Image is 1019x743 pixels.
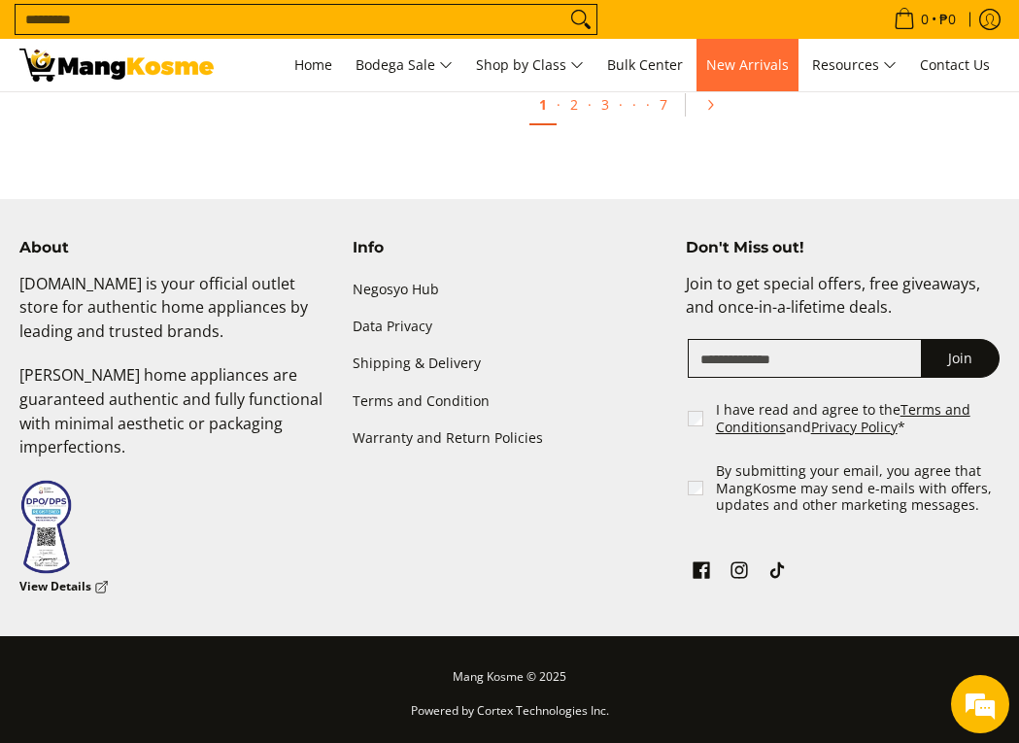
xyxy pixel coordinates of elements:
span: · [588,95,592,114]
img: Bodega Sale Aircon l Mang Kosme: Home Appliances Warehouse Sale [19,49,214,82]
span: · [646,95,650,114]
a: Home [285,39,342,91]
a: Privacy Policy [811,418,898,436]
a: See Mang Kosme on Instagram [726,557,753,590]
a: Terms and Condition [353,383,666,420]
a: Shop by Class [466,39,594,91]
p: [PERSON_NAME] home appliances are guaranteed authentic and fully functional with minimal aestheti... [19,363,333,479]
p: Mang Kosme © 2025 [19,665,1000,699]
span: Bulk Center [607,55,683,74]
a: 1 [529,85,557,125]
ul: Pagination [259,79,1009,141]
p: Powered by Cortex Technologies Inc. [19,699,1000,733]
span: · [619,95,623,114]
button: Join [921,339,1000,378]
span: New Arrivals [706,55,789,74]
label: By submitting your email, you agree that MangKosme may send e-mails with offers, updates and othe... [716,462,1002,514]
h4: Don't Miss out! [686,238,1000,257]
a: Bodega Sale [346,39,462,91]
span: Shop by Class [476,53,584,78]
a: 7 [650,85,677,123]
a: Bulk Center [597,39,693,91]
img: Data Privacy Seal [19,479,73,575]
div: Minimize live chat window [319,10,365,56]
label: I have read and agree to the and * [716,401,1002,435]
span: We're online! [113,245,268,441]
nav: Main Menu [233,39,1000,91]
a: Data Privacy [353,309,666,346]
p: [DOMAIN_NAME] is your official outlet store for authentic home appliances by leading and trusted ... [19,272,333,363]
a: 3 [592,85,619,123]
a: See Mang Kosme on TikTok [764,557,791,590]
span: Home [294,55,332,74]
a: Contact Us [910,39,1000,91]
div: Chat with us now [101,109,326,134]
a: Terms and Conditions [716,400,970,436]
span: ₱0 [936,13,959,26]
span: Resources [812,53,897,78]
a: New Arrivals [696,39,798,91]
textarea: Type your message and hit 'Enter' [10,530,370,598]
a: Warranty and Return Policies [353,420,666,456]
a: Shipping & Delivery [353,346,666,383]
span: · [623,85,646,123]
span: Contact Us [920,55,990,74]
h4: About [19,238,333,257]
span: 0 [918,13,932,26]
a: 2 [560,85,588,123]
p: Join to get special offers, free giveaways, and once-in-a-lifetime deals. [686,272,1000,340]
a: Negosyo Hub [353,272,666,309]
h4: Info [353,238,666,257]
span: • [888,9,962,30]
button: Search [565,5,596,34]
span: Bodega Sale [356,53,453,78]
a: See Mang Kosme on Facebook [688,557,715,590]
a: View Details [19,575,109,599]
a: Resources [802,39,906,91]
span: · [557,95,560,114]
